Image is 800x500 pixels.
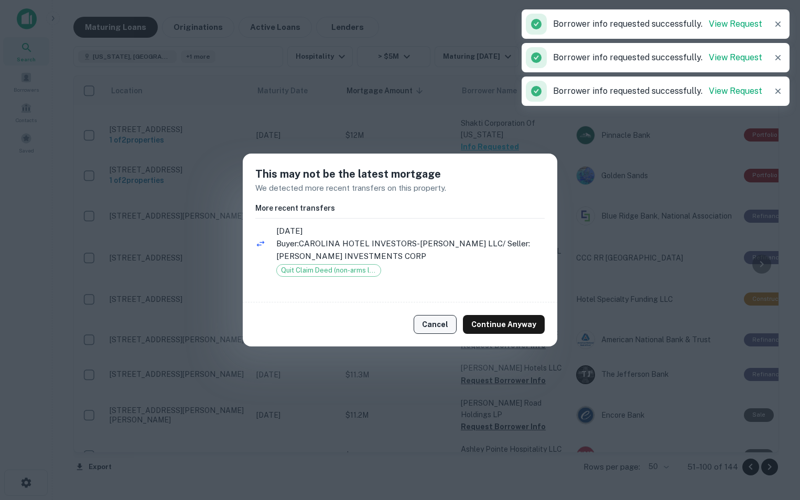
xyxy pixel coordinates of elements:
[553,51,762,64] p: Borrower info requested successfully.
[277,265,381,276] span: Quit Claim Deed (non-arms length)
[709,86,762,96] a: View Request
[255,166,545,182] h5: This may not be the latest mortgage
[463,315,545,334] button: Continue Anyway
[255,182,545,194] p: We detected more recent transfers on this property.
[276,237,545,262] p: Buyer: CAROLINA HOTEL INVESTORS-[PERSON_NAME] LLC / Seller: [PERSON_NAME] INVESTMENTS CORP
[414,315,457,334] button: Cancel
[748,416,800,466] iframe: Chat Widget
[709,19,762,29] a: View Request
[276,264,381,277] div: Quit Claim Deed (non-arms length)
[709,52,762,62] a: View Request
[255,202,545,214] h6: More recent transfers
[276,225,545,237] span: [DATE]
[553,18,762,30] p: Borrower info requested successfully.
[553,85,762,97] p: Borrower info requested successfully.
